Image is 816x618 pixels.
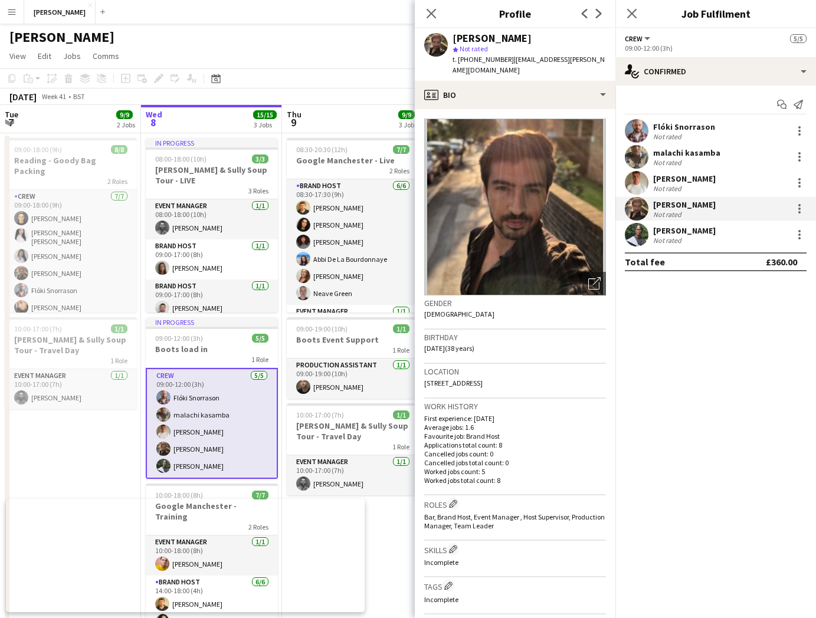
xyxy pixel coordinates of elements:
span: 8 [144,116,162,129]
div: [PERSON_NAME] [653,173,716,184]
h3: Location [424,366,606,377]
div: Not rated [653,158,684,167]
img: Crew avatar or photo [424,119,606,295]
app-card-role: Production Assistant1/109:00-19:00 (10h)[PERSON_NAME] [287,359,419,399]
p: Favourite job: Brand Host [424,432,606,441]
h3: Skills [424,543,606,555]
h3: Job Fulfilment [615,6,816,21]
div: malachi kasamba [653,147,720,158]
span: 8/8 [111,145,127,154]
div: 09:00-12:00 (3h) [625,44,807,52]
span: 2 Roles [389,166,409,175]
span: t. [PHONE_NUMBER] [453,55,514,64]
span: 5/5 [252,334,268,343]
span: Bar, Brand Host, Event Manager , Host Supervisor, Production Manager, Team Leader [424,512,605,530]
app-job-card: In progress08:00-18:00 (10h)3/3[PERSON_NAME] & Sully Soup Tour - LIVE3 RolesEvent Manager1/108:00... [146,138,278,313]
span: 09:00-12:00 (3h) [155,334,203,343]
span: 1/1 [393,410,409,419]
h3: [PERSON_NAME] & Sully Soup Tour - Travel Day [287,420,419,442]
div: In progress [146,138,278,147]
span: Thu [287,109,302,120]
app-card-role: Brand Host6/608:30-17:30 (9h)[PERSON_NAME][PERSON_NAME][PERSON_NAME]Abbi De La Bourdonnaye[PERSON... [287,179,419,305]
span: Crew [625,34,643,43]
span: [DEMOGRAPHIC_DATA] [424,310,494,318]
h1: [PERSON_NAME] [9,28,114,46]
div: 3 Jobs [399,120,417,129]
app-card-role: Crew5/509:00-12:00 (3h)Flóki Snorrasonmalachi kasamba[PERSON_NAME][PERSON_NAME][PERSON_NAME] [146,368,278,479]
span: 7/7 [393,145,409,154]
span: 1 Role [251,355,268,364]
app-job-card: 09:00-18:00 (9h)8/8Reading - Goody Bag Packing2 RolesCrew7/709:00-18:00 (9h)[PERSON_NAME][PERSON_... [5,138,137,313]
span: 1 Role [392,346,409,354]
span: 9 [285,116,302,129]
app-job-card: 09:00-19:00 (10h)1/1Boots Event Support1 RoleProduction Assistant1/109:00-19:00 (10h)[PERSON_NAME] [287,317,419,399]
a: Edit [33,48,56,64]
span: 1/1 [393,324,409,333]
span: 10:00-18:00 (8h) [155,491,203,499]
h3: Tags [424,580,606,592]
span: | [EMAIL_ADDRESS][PERSON_NAME][DOMAIN_NAME] [453,55,605,74]
h3: [PERSON_NAME] & Sully Soup Tour - Travel Day [5,334,137,356]
div: Not rated [653,184,684,193]
h3: Google Manchester - Live [287,155,419,166]
span: 08:00-18:00 (10h) [155,154,207,163]
p: Average jobs: 1.6 [424,423,606,432]
span: 7/7 [252,491,268,499]
span: 09:00-19:00 (10h) [296,324,348,333]
p: Incomplete [424,595,606,604]
span: 1 Role [110,356,127,365]
h3: Boots Event Support [287,334,419,345]
p: Applications total count: 8 [424,441,606,449]
div: Not rated [653,236,684,245]
span: [DATE] (38 years) [424,344,474,353]
h3: Profile [415,6,615,21]
span: View [9,51,26,61]
span: Comms [93,51,119,61]
span: 10:00-17:00 (7h) [14,324,62,333]
span: Week 41 [39,92,68,101]
a: View [5,48,31,64]
p: Cancelled jobs count: 0 [424,449,606,458]
app-card-role: Event Manager1/108:00-18:00 (10h)[PERSON_NAME] [146,199,278,239]
app-card-role: Crew7/709:00-18:00 (9h)[PERSON_NAME][PERSON_NAME] [PERSON_NAME][PERSON_NAME][PERSON_NAME]Flóki Sn... [5,190,137,336]
span: 1 Role [392,442,409,451]
div: [PERSON_NAME] [653,199,716,210]
span: 3/3 [252,154,268,163]
div: Flóki Snorrason [653,121,715,132]
div: Not rated [653,132,684,141]
div: Total fee [625,256,665,268]
app-job-card: 10:00-17:00 (7h)1/1[PERSON_NAME] & Sully Soup Tour - Travel Day1 RoleEvent Manager1/110:00-17:00 ... [287,403,419,495]
div: [PERSON_NAME] [653,225,716,236]
div: [PERSON_NAME] [453,33,532,44]
app-card-role: Event Manager1/110:00-17:00 (7h)[PERSON_NAME] [287,455,419,495]
app-card-role: Event Manager1/110:00-17:00 (7h)[PERSON_NAME] [5,369,137,409]
app-job-card: In progress09:00-12:00 (3h)5/5Boots load in1 RoleCrew5/509:00-12:00 (3h)Flóki Snorrasonmalachi ka... [146,317,278,479]
div: Open photos pop-in [582,272,606,295]
span: 9/9 [398,110,415,119]
p: Cancelled jobs total count: 0 [424,458,606,467]
a: Jobs [58,48,86,64]
span: 7 [3,116,18,129]
app-card-role: Event Manager1/1 [287,305,419,345]
span: Not rated [460,44,488,53]
app-job-card: 08:30-20:30 (12h)7/7Google Manchester - Live2 RolesBrand Host6/608:30-17:30 (9h)[PERSON_NAME][PER... [287,138,419,313]
div: In progress [146,317,278,327]
a: Comms [88,48,124,64]
h3: Work history [424,401,606,412]
span: Edit [38,51,51,61]
span: 9/9 [116,110,133,119]
app-card-role: Brand Host1/109:00-17:00 (8h)[PERSON_NAME] [146,280,278,320]
p: Incomplete [424,558,606,567]
span: Wed [146,109,162,120]
div: [DATE] [9,91,37,103]
p: Worked jobs count: 5 [424,467,606,476]
span: Jobs [63,51,81,61]
span: 09:00-18:00 (9h) [14,145,62,154]
h3: Reading - Goody Bag Packing [5,155,137,176]
p: Worked jobs total count: 8 [424,476,606,485]
p: First experience: [DATE] [424,414,606,423]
